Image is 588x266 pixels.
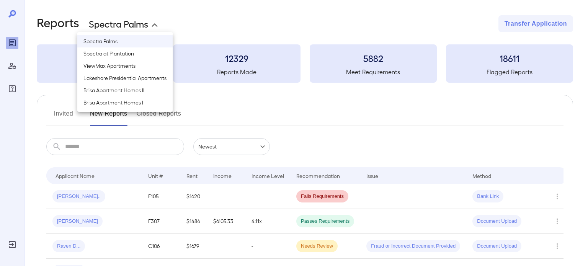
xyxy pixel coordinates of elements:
[77,47,173,60] li: Spectra at Plantation
[77,84,173,96] li: Brisa Apartment Homes II
[77,60,173,72] li: ViewMax Apartments
[77,35,173,47] li: Spectra Palms
[77,72,173,84] li: Lakeshore Presidential Apartments
[77,96,173,109] li: Brisa Apartment Homes I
